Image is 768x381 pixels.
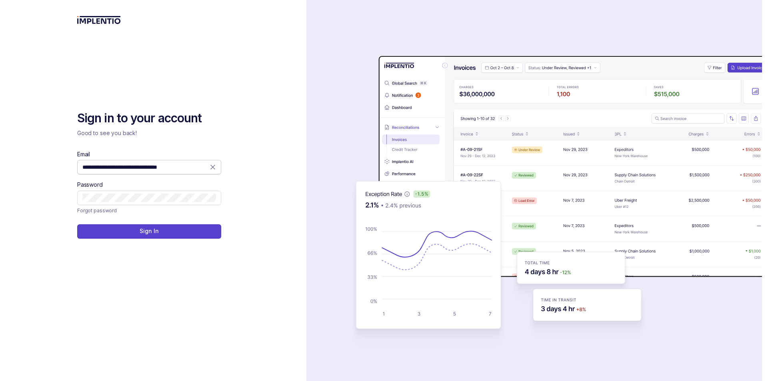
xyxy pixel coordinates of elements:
[140,227,158,235] p: Sign In
[77,150,90,158] label: Email
[77,181,103,189] label: Password
[77,16,121,24] img: logo
[77,110,221,126] h2: Sign in to your account
[77,207,117,215] a: Link Forgot password
[77,207,117,215] p: Forgot password
[77,224,221,239] button: Sign In
[77,129,221,137] p: Good to see you back!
